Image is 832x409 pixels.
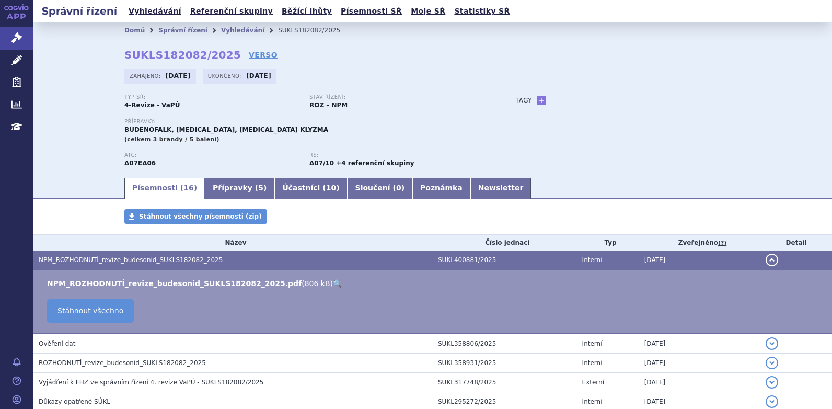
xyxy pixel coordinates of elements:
[246,72,271,79] strong: [DATE]
[39,379,263,386] span: Vyjádření k FHZ ve správním řízení 4. revize VaPÚ - SUKLS182082/2025
[537,96,546,105] a: +
[412,178,470,199] a: Poznámka
[515,94,532,107] h3: Tagy
[338,4,405,18] a: Písemnosti SŘ
[166,72,191,79] strong: [DATE]
[139,213,262,220] span: Stáhnout všechny písemnosti (zip)
[124,49,241,61] strong: SUKLS182082/2025
[187,4,276,18] a: Referenční skupiny
[183,184,193,192] span: 16
[433,235,577,251] th: Číslo jednací
[124,94,299,100] p: Typ SŘ:
[47,278,822,289] li: ( )
[639,235,761,251] th: Zveřejněno
[47,279,302,288] a: NPM_ROZHODNUTÍ_revize_budesonid_SUKLS182082_2025.pdf
[396,184,401,192] span: 0
[124,101,180,109] strong: 4-Revize - VaPÚ
[39,340,75,347] span: Ověření dat
[582,398,603,405] span: Interní
[582,379,604,386] span: Externí
[124,209,267,224] a: Stáhnout všechny písemnosti (zip)
[309,101,348,109] strong: ROZ – NPM
[718,240,726,247] abbr: (?)
[639,373,761,392] td: [DATE]
[760,235,832,251] th: Detail
[639,251,761,270] td: [DATE]
[408,4,448,18] a: Moje SŘ
[124,160,156,167] strong: BUDESONID
[309,160,334,167] strong: budesonid pro terapii ulcerózní kolitidy
[766,395,778,408] button: detail
[582,256,603,264] span: Interní
[221,27,264,34] a: Vyhledávání
[47,299,134,323] a: Stáhnout všechno
[582,340,603,347] span: Interní
[433,354,577,373] td: SUKL358931/2025
[39,256,223,264] span: NPM_ROZHODNUTÍ_revize_budesonid_SUKLS182082_2025
[433,334,577,354] td: SUKL358806/2025
[124,119,494,125] p: Přípravky:
[766,357,778,369] button: detail
[639,334,761,354] td: [DATE]
[208,72,244,80] span: Ukončeno:
[278,22,354,38] li: SUKLS182082/2025
[348,178,412,199] a: Sloučení (0)
[33,235,433,251] th: Název
[124,136,219,143] span: (celkem 3 brandy / 5 balení)
[130,72,163,80] span: Zahájeno:
[766,337,778,350] button: detail
[577,235,639,251] th: Typ
[326,184,336,192] span: 10
[333,279,342,288] a: 🔍
[766,254,778,266] button: detail
[639,354,761,373] td: [DATE]
[433,373,577,392] td: SUKL317748/2025
[124,152,299,158] p: ATC:
[279,4,335,18] a: Běžící lhůty
[158,27,207,34] a: Správní řízení
[433,251,577,270] td: SUKL400881/2025
[258,184,263,192] span: 5
[274,178,347,199] a: Účastníci (10)
[124,27,145,34] a: Domů
[309,152,484,158] p: RS:
[205,178,274,199] a: Přípravky (5)
[336,160,414,167] strong: +4 referenční skupiny
[305,279,330,288] span: 806 kB
[249,50,278,60] a: VERSO
[124,126,328,133] span: BUDENOFALK, [MEDICAL_DATA], [MEDICAL_DATA] KLYZMA
[451,4,513,18] a: Statistiky SŘ
[33,4,125,18] h2: Správní řízení
[766,376,778,389] button: detail
[125,4,184,18] a: Vyhledávání
[124,178,205,199] a: Písemnosti (16)
[39,398,110,405] span: Důkazy opatřené SÚKL
[582,359,603,367] span: Interní
[470,178,531,199] a: Newsletter
[309,94,484,100] p: Stav řízení:
[39,359,206,367] span: ROZHODNUTÍ_revize_budesonid_SUKLS182082_2025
